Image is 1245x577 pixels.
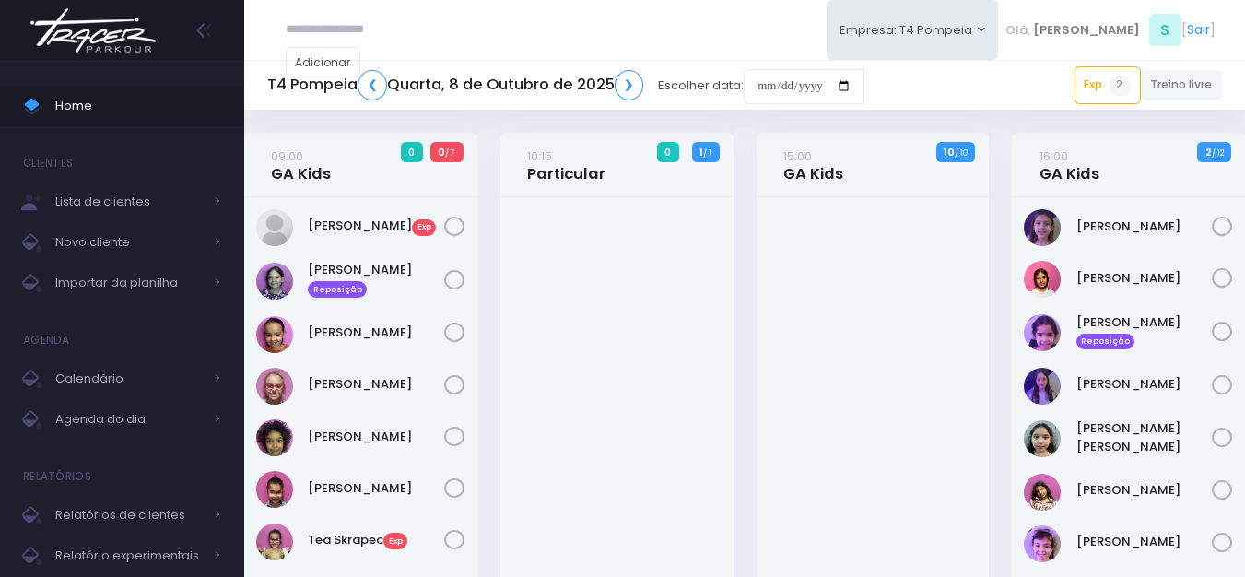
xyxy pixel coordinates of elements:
[55,503,203,527] span: Relatórios de clientes
[55,190,203,214] span: Lista de clientes
[256,316,293,353] img: Júlia Barbosa
[383,533,407,549] span: Exp
[1033,21,1140,40] span: [PERSON_NAME]
[271,147,303,165] small: 09:00
[1109,75,1131,97] span: 2
[256,471,293,508] img: STELLA ARAUJO LAGUNA
[55,271,203,295] span: Importar da planilha
[308,479,444,498] a: [PERSON_NAME]
[1076,481,1213,500] a: [PERSON_NAME]
[703,147,711,159] small: / 1
[256,209,293,246] img: Evelin Giometti
[783,147,843,183] a: 15:00GA Kids
[1024,209,1061,246] img: Antonella Zappa Marques
[55,407,203,431] span: Agenda do dia
[438,145,445,159] strong: 0
[1076,375,1213,394] a: [PERSON_NAME]
[1076,218,1213,236] a: [PERSON_NAME]
[308,281,367,298] span: Reposição
[256,419,293,456] img: Priscila Vanzolini
[527,147,605,183] a: 10:15Particular
[1024,525,1061,562] img: Nina Loureiro Andrusyszyn
[55,230,203,254] span: Novo cliente
[699,145,703,159] strong: 1
[1024,368,1061,405] img: Lia Widman
[55,367,203,391] span: Calendário
[998,9,1222,51] div: [ ]
[256,368,293,405] img: Paola baldin Barreto Armentano
[401,142,423,162] span: 0
[286,47,361,77] a: Adicionar
[271,147,331,183] a: 09:00GA Kids
[308,375,444,394] a: [PERSON_NAME]
[55,544,203,568] span: Relatório experimentais
[1024,261,1061,298] img: Clara Sigolo
[256,524,293,560] img: Tea Skrapec Betz
[1149,14,1181,46] span: S
[308,261,444,298] a: [PERSON_NAME] Reposição
[1039,147,1068,165] small: 16:00
[23,322,70,359] h4: Agenda
[1039,147,1099,183] a: 16:00GA Kids
[267,70,643,100] h5: T4 Pompeia Quarta, 8 de Outubro de 2025
[1076,269,1213,288] a: [PERSON_NAME]
[783,147,812,165] small: 15:00
[1076,334,1135,350] span: Reposição
[23,458,91,495] h4: Relatórios
[1205,145,1212,159] strong: 2
[1141,70,1223,100] a: Treino livre
[1076,419,1213,455] a: [PERSON_NAME] [PERSON_NAME]
[1076,533,1213,551] a: [PERSON_NAME]
[445,147,455,159] small: / 7
[1024,420,1061,457] img: Luisa Yen Muller
[1005,21,1030,40] span: Olá,
[308,428,444,446] a: [PERSON_NAME]
[1024,314,1061,351] img: Clara Souza Ramos de Oliveira
[657,142,679,162] span: 0
[615,70,644,100] a: ❯
[1076,313,1213,350] a: [PERSON_NAME] Reposição
[527,147,552,165] small: 10:15
[308,324,444,342] a: [PERSON_NAME]
[1024,474,1061,511] img: Luiza Braz
[55,94,221,118] span: Home
[1075,66,1141,103] a: Exp2
[267,65,864,107] div: Escolher data:
[308,217,444,235] a: [PERSON_NAME]Exp
[944,145,955,159] strong: 10
[1187,20,1210,40] a: Sair
[308,531,444,549] a: Tea SkrapecExp
[955,147,968,159] small: / 10
[412,219,436,236] span: Exp
[1212,147,1224,159] small: / 12
[23,145,73,182] h4: Clientes
[256,263,293,300] img: Irene Zylbersztajn de Sá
